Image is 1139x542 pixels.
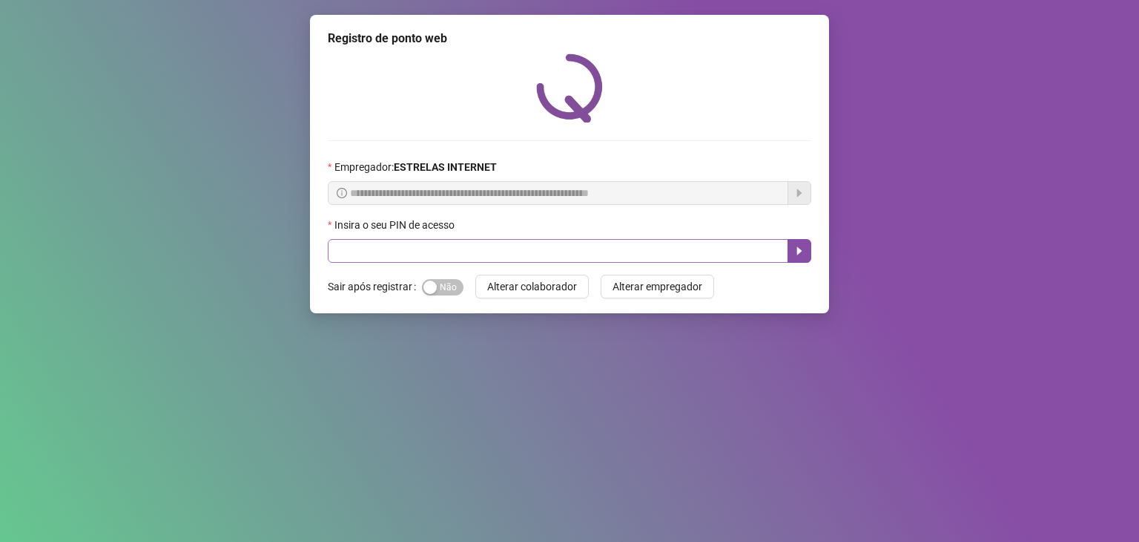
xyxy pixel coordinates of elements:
[337,188,347,198] span: info-circle
[475,275,589,298] button: Alterar colaborador
[536,53,603,123] img: QRPoint
[613,278,702,295] span: Alterar empregador
[328,217,464,233] label: Insira o seu PIN de acesso
[334,159,497,175] span: Empregador :
[328,275,422,298] label: Sair após registrar
[793,245,805,257] span: caret-right
[601,275,714,298] button: Alterar empregador
[487,278,577,295] span: Alterar colaborador
[328,30,811,48] div: Registro de ponto web
[394,161,497,173] strong: ESTRELAS INTERNET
